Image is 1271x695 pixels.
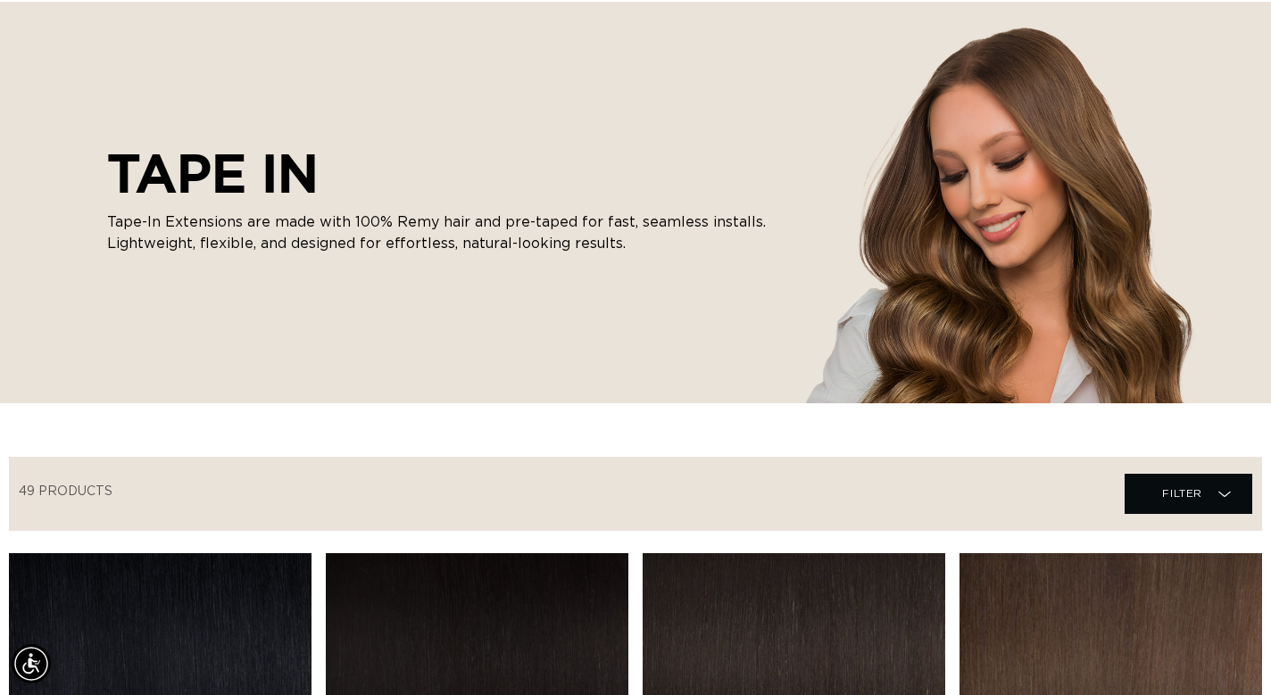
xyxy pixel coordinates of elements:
[12,644,51,683] div: Accessibility Menu
[107,142,785,204] h2: TAPE IN
[1182,609,1271,695] iframe: Chat Widget
[107,211,785,254] p: Tape-In Extensions are made with 100% Remy hair and pre-taped for fast, seamless installs. Lightw...
[1125,474,1252,514] summary: Filter
[1162,476,1202,510] span: Filter
[19,485,112,498] span: 49 products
